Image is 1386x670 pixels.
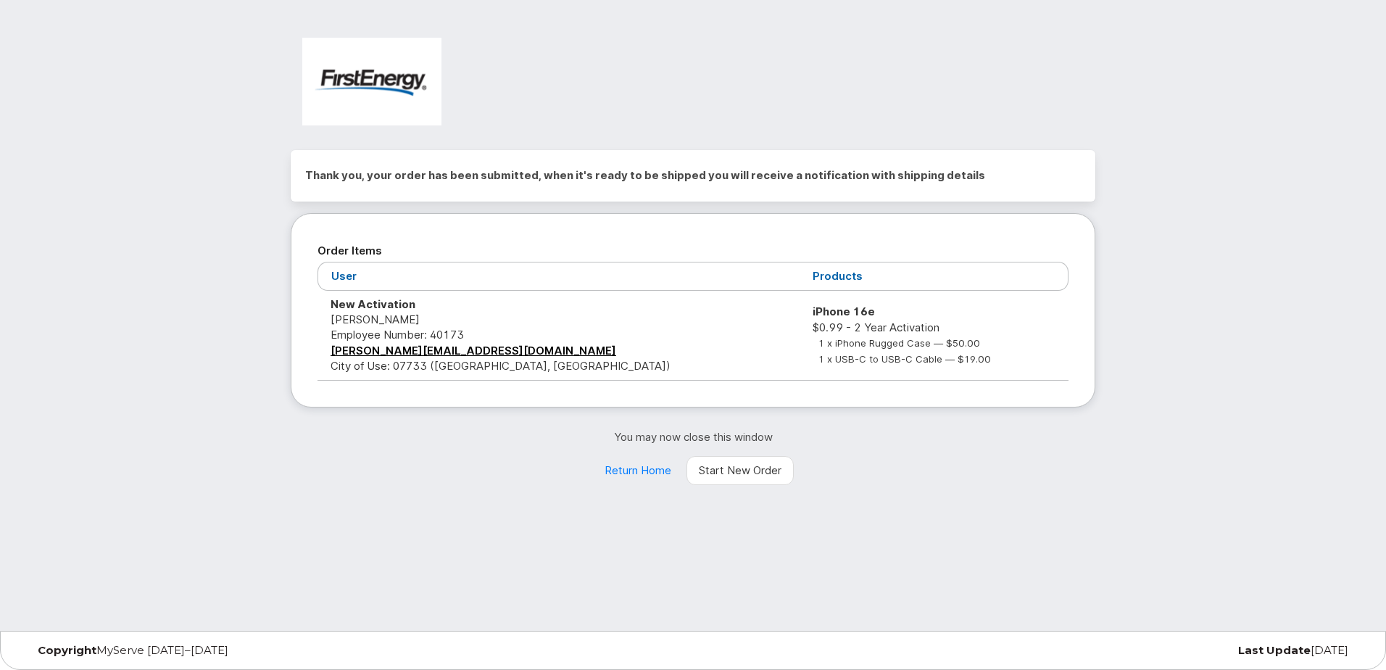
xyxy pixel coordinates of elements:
[818,353,991,365] small: 1 x USB-C to USB-C Cable — $19.00
[818,337,980,349] small: 1 x iPhone Rugged Case — $50.00
[331,297,415,311] strong: New Activation
[291,429,1095,444] p: You may now close this window
[38,643,96,657] strong: Copyright
[915,645,1359,656] div: [DATE]
[686,456,794,485] a: Start New Order
[305,165,1081,186] h2: Thank you, your order has been submitted, when it's ready to be shipped you will receive a notifi...
[800,262,1068,290] th: Products
[27,645,471,656] div: MyServe [DATE]–[DATE]
[318,262,800,290] th: User
[592,456,684,485] a: Return Home
[813,305,875,318] strong: iPhone 16e
[318,291,800,381] td: [PERSON_NAME] City of Use: 07733 ([GEOGRAPHIC_DATA], [GEOGRAPHIC_DATA])
[331,344,616,357] a: [PERSON_NAME][EMAIL_ADDRESS][DOMAIN_NAME]
[800,291,1068,381] td: $0.99 - 2 Year Activation
[318,240,1068,262] h2: Order Items
[302,38,441,125] img: FirstEnergy Corp
[331,328,464,342] span: Employee Number: 40173
[1238,643,1311,657] strong: Last Update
